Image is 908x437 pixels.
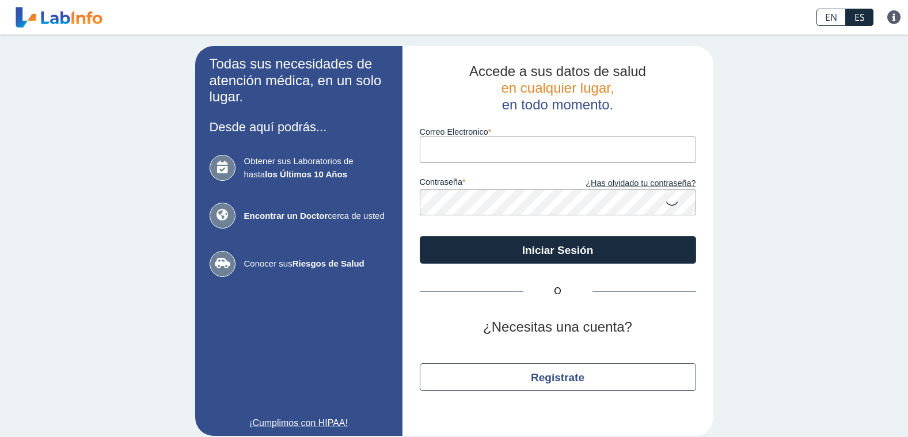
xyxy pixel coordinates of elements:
b: los Últimos 10 Años [265,169,347,179]
a: EN [816,9,846,26]
a: ¿Has olvidado tu contraseña? [558,177,696,190]
h2: ¿Necesitas una cuenta? [420,319,696,336]
span: O [523,284,592,298]
span: en cualquier lugar, [501,80,614,96]
b: Encontrar un Doctor [244,211,328,221]
a: ¡Cumplimos con HIPAA! [210,416,388,430]
label: contraseña [420,177,558,190]
span: cerca de usted [244,210,388,223]
span: Conocer sus [244,257,388,271]
button: Regístrate [420,363,696,391]
span: en todo momento. [502,97,613,112]
h3: Desde aquí podrás... [210,120,388,134]
b: Riesgos de Salud [292,259,364,268]
a: ES [846,9,873,26]
span: Accede a sus datos de salud [469,63,646,79]
span: Obtener sus Laboratorios de hasta [244,155,388,181]
label: Correo Electronico [420,127,696,136]
button: Iniciar Sesión [420,236,696,264]
h2: Todas sus necesidades de atención médica, en un solo lugar. [210,56,388,105]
